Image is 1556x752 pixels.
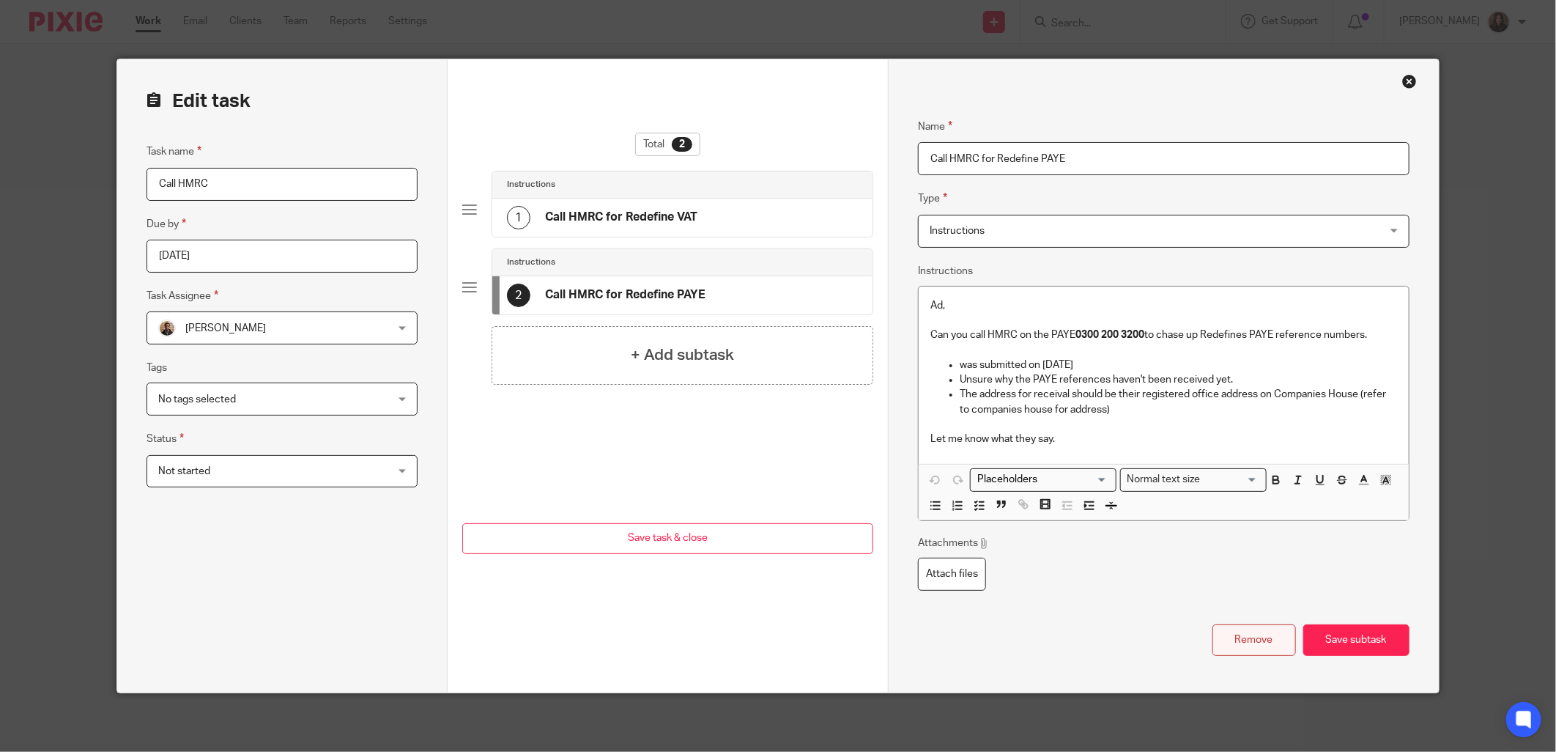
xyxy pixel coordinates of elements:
label: Name [918,118,952,135]
div: Search for option [970,468,1116,491]
div: Close this dialog window [1402,74,1417,89]
input: Search for option [972,472,1108,487]
label: Attach files [918,558,986,591]
div: Total [635,133,700,156]
h4: Call HMRC for Redefine PAYE [545,287,705,303]
p: Let me know what they say. [930,432,1396,446]
input: Pick a date [147,240,418,273]
p: Attachments [918,536,989,550]
label: Due by [147,215,186,232]
p: Ad, [930,298,1396,313]
div: Placeholders [970,468,1116,491]
div: 2 [507,284,530,307]
p: was submitted on [DATE] [960,358,1396,372]
img: WhatsApp%20Image%202025-04-23%20.jpg [158,320,176,337]
label: Tags [147,361,167,375]
p: Unsure why the PAYE references haven't been received yet. [960,372,1396,387]
label: Task Assignee [147,287,218,304]
span: Not started [158,466,210,476]
h4: Instructions [507,257,555,268]
label: Instructions [918,264,973,279]
label: Type [918,190,947,207]
button: Save task & close [462,523,873,555]
span: No tags selected [158,394,236,405]
p: The address for receival should be their registered office address on Companies House (refer to c... [960,387,1396,417]
input: Search for option [1205,472,1258,487]
div: 2 [672,137,692,152]
label: Status [147,430,184,447]
button: Save subtask [1303,624,1409,656]
label: Task name [147,143,201,160]
span: Normal text size [1124,472,1204,487]
p: Can you call HMRC on the PAYE to chase up Redefines PAYE reference numbers. [930,328,1396,342]
strong: 0300 200 3200 [1075,330,1144,340]
h4: + Add subtask [631,344,735,366]
h2: Edit task [147,89,418,114]
h4: Call HMRC for Redefine VAT [545,210,697,225]
div: 1 [507,206,530,229]
h4: Instructions [507,179,555,191]
div: Search for option [1120,468,1267,491]
button: Remove [1212,624,1296,656]
span: Instructions [930,226,985,236]
span: [PERSON_NAME] [185,323,266,333]
div: Text styles [1120,468,1267,491]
